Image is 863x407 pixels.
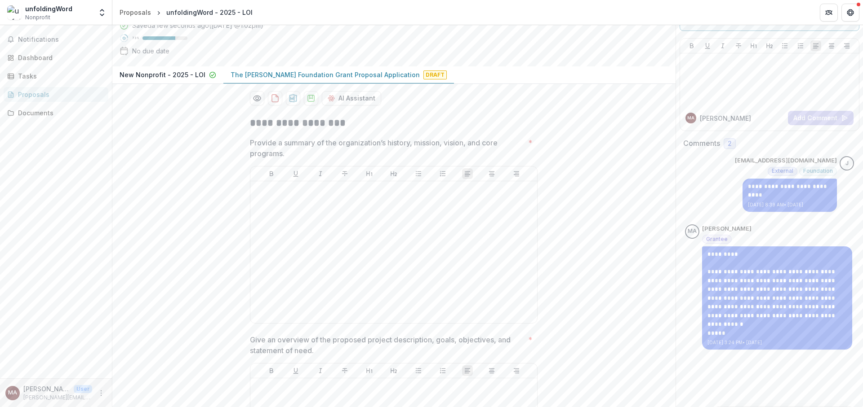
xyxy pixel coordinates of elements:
[687,116,694,120] div: Maria Abraham
[779,40,790,51] button: Bullet List
[845,161,849,166] div: jcline@bolickfoundation.org
[4,50,108,65] a: Dashboard
[511,365,522,376] button: Align Right
[364,365,375,376] button: Heading 1
[413,365,424,376] button: Bullet List
[803,168,833,174] span: Foundation
[683,139,720,148] h2: Comments
[748,40,759,51] button: Heading 1
[116,6,155,19] a: Proposals
[462,168,473,179] button: Align Left
[728,140,732,148] span: 2
[4,105,108,120] a: Documents
[700,114,751,123] p: [PERSON_NAME]
[120,8,151,17] div: Proposals
[132,46,169,56] div: No due date
[304,91,318,105] button: download-proposal
[7,5,22,20] img: unfoldingWord
[748,201,832,208] p: [DATE] 8:39 AM • [DATE]
[166,8,253,17] div: unfoldingWord - 2025 - LOI
[772,168,793,174] span: External
[315,168,326,179] button: Italicize
[120,70,205,79] p: New Nonprofit - 2025 - LOI
[250,91,264,105] button: Preview 32cfcd9a-8b2c-427e-b463-448a9d177fe3-1.pdf
[231,70,420,79] p: The [PERSON_NAME] Foundation Grant Proposal Application
[250,334,525,356] p: Give an overview of the proposed project description, goals, objectives, and statement of need.
[717,40,728,51] button: Italicize
[4,87,108,102] a: Proposals
[437,365,448,376] button: Ordered List
[25,4,72,13] div: unfoldingWord
[132,35,139,41] p: 73 %
[315,365,326,376] button: Italicize
[339,365,350,376] button: Strike
[266,168,277,179] button: Bold
[18,108,101,118] div: Documents
[707,339,847,346] p: [DATE] 3:24 PM • [DATE]
[96,388,107,398] button: More
[733,40,744,51] button: Strike
[702,224,752,233] p: [PERSON_NAME]
[486,168,497,179] button: Align Center
[18,90,101,99] div: Proposals
[290,168,301,179] button: Underline
[339,168,350,179] button: Strike
[437,168,448,179] button: Ordered List
[688,228,697,234] div: Maria Abraham
[423,70,447,79] span: Draft
[116,6,256,19] nav: breadcrumb
[23,394,92,402] p: [PERSON_NAME][EMAIL_ADDRESS][PERSON_NAME][DOMAIN_NAME]
[250,137,525,159] p: Provide a summary of the organization’s history, mission, vision, and core programs.
[820,4,838,22] button: Partners
[132,21,263,30] div: Saved a few seconds ago ( [DATE] @ 1:02pm )
[322,91,381,105] button: AI Assistant
[826,40,837,51] button: Align Center
[18,36,105,44] span: Notifications
[290,365,301,376] button: Underline
[788,111,854,125] button: Add Comment
[23,384,70,394] p: [PERSON_NAME]
[364,168,375,179] button: Heading 1
[268,91,282,105] button: download-proposal
[388,168,399,179] button: Heading 2
[462,365,473,376] button: Align Left
[266,365,277,376] button: Bold
[795,40,806,51] button: Ordered List
[4,32,108,47] button: Notifications
[686,40,697,51] button: Bold
[841,40,852,51] button: Align Right
[735,156,837,165] p: [EMAIL_ADDRESS][DOMAIN_NAME]
[25,13,50,22] span: Nonprofit
[96,4,108,22] button: Open entity switcher
[764,40,775,51] button: Heading 2
[511,168,522,179] button: Align Right
[74,385,92,393] p: User
[706,236,728,242] span: Grantee
[8,390,17,396] div: Maria Abraham
[702,40,713,51] button: Underline
[18,53,101,62] div: Dashboard
[286,91,300,105] button: download-proposal
[841,4,859,22] button: Get Help
[388,365,399,376] button: Heading 2
[810,40,821,51] button: Align Left
[4,69,108,83] a: Tasks
[413,168,424,179] button: Bullet List
[18,71,101,81] div: Tasks
[486,365,497,376] button: Align Center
